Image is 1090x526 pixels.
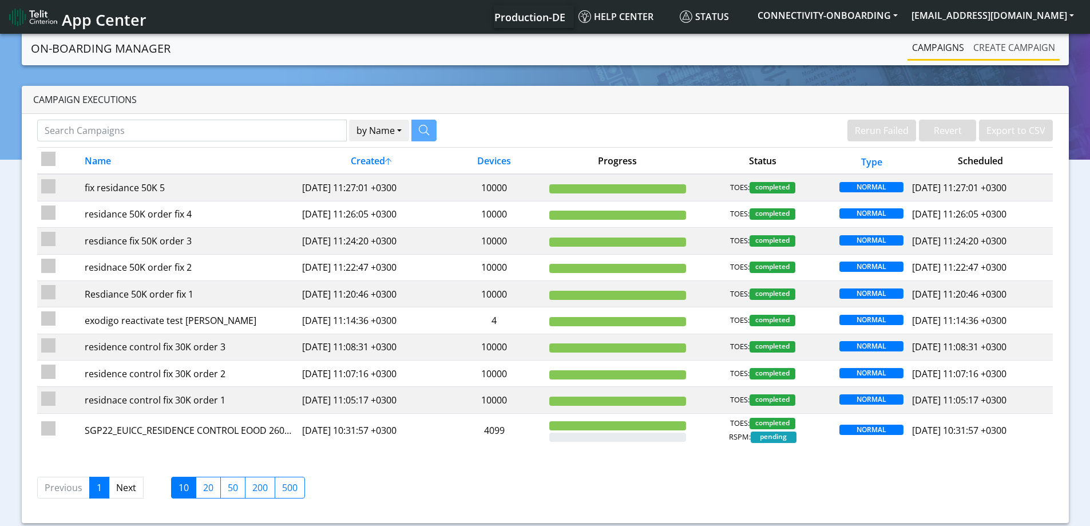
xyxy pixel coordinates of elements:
span: completed [750,235,795,247]
a: 1 [89,477,109,499]
td: [DATE] 11:22:47 +0300 [298,254,443,280]
div: SGP22_EUICC_RESIDENCE CONTROL EOOD 26074 03 06 5th Fix [85,424,294,437]
th: Name [81,148,298,175]
td: 10000 [443,254,545,280]
span: TOES: [730,368,750,379]
img: knowledge.svg [578,10,591,23]
td: [DATE] 11:07:16 +0300 [298,361,443,387]
span: completed [750,418,795,429]
span: NORMAL [839,368,903,378]
span: App Center [62,9,146,30]
label: 200 [245,477,275,499]
button: [EMAIL_ADDRESS][DOMAIN_NAME] [905,5,1081,26]
span: TOES: [730,394,750,406]
button: by Name [349,120,409,141]
a: Create campaign [969,36,1060,59]
span: completed [750,262,795,273]
span: [DATE] 11:22:47 +0300 [912,261,1006,274]
td: [DATE] 11:08:31 +0300 [298,334,443,360]
span: TOES: [730,235,750,247]
span: completed [750,315,795,326]
a: App Center [9,5,145,29]
button: Revert [919,120,976,141]
a: Campaigns [907,36,969,59]
td: 10000 [443,280,545,307]
td: [DATE] 11:20:46 +0300 [298,280,443,307]
a: Next [109,477,144,499]
button: CONNECTIVITY-ONBOARDING [751,5,905,26]
a: Help center [574,5,675,28]
td: [DATE] 11:27:01 +0300 [298,174,443,201]
span: NORMAL [839,262,903,272]
td: [DATE] 10:31:57 +0300 [298,413,443,447]
div: residence control fix 30K order 2 [85,367,294,381]
div: Resdiance 50K order fix 1 [85,287,294,301]
span: [DATE] 11:27:01 +0300 [912,181,1006,194]
div: Campaign Executions [22,86,1069,114]
span: TOES: [730,341,750,353]
span: [DATE] 11:08:31 +0300 [912,341,1006,353]
span: completed [750,208,795,220]
span: [DATE] 11:05:17 +0300 [912,394,1006,406]
div: resdiance fix 50K order 3 [85,234,294,248]
div: residence control fix 30K order 3 [85,340,294,354]
span: NORMAL [839,394,903,405]
span: completed [750,341,795,353]
td: [DATE] 11:05:17 +0300 [298,387,443,413]
a: Status [675,5,751,28]
div: exodigo reactivate test [PERSON_NAME] [85,314,294,327]
span: completed [750,182,795,193]
div: residance 50K order fix 4 [85,207,294,221]
span: NORMAL [839,315,903,325]
div: residnace control fix 30K order 1 [85,393,294,407]
a: Your current platform instance [494,5,565,28]
span: Help center [578,10,653,23]
td: 4099 [443,413,545,447]
span: NORMAL [839,288,903,299]
td: 10000 [443,334,545,360]
th: Created [298,148,443,175]
td: 10000 [443,201,545,227]
span: NORMAL [839,425,903,435]
span: TOES: [730,288,750,300]
td: [DATE] 11:26:05 +0300 [298,201,443,227]
button: Export to CSV [979,120,1053,141]
span: [DATE] 11:07:16 +0300 [912,367,1006,380]
img: logo-telit-cinterion-gw-new.png [9,8,57,26]
span: TOES: [730,418,750,429]
label: 50 [220,477,245,499]
span: [DATE] 11:20:46 +0300 [912,288,1006,300]
span: pending [751,432,796,443]
th: Scheduled [908,148,1053,175]
span: TOES: [730,262,750,273]
label: 10 [171,477,196,499]
td: 10000 [443,387,545,413]
span: TOES: [730,182,750,193]
span: NORMAL [839,182,903,192]
th: Type [835,148,908,175]
span: completed [750,368,795,379]
td: 10000 [443,174,545,201]
span: Status [680,10,729,23]
th: Status [690,148,835,175]
span: TOES: [730,208,750,220]
td: [DATE] 11:24:20 +0300 [298,228,443,254]
span: completed [750,394,795,406]
th: Progress [545,148,690,175]
span: NORMAL [839,235,903,246]
span: Production-DE [494,10,565,24]
span: completed [750,288,795,300]
button: Rerun Failed [847,120,916,141]
td: 10000 [443,361,545,387]
td: [DATE] 11:14:36 +0300 [298,307,443,334]
a: On-Boarding Manager [31,37,171,60]
label: 500 [275,477,305,499]
span: RSPM: [729,432,751,443]
span: [DATE] 10:31:57 +0300 [912,424,1006,437]
label: 20 [196,477,221,499]
span: [DATE] 11:24:20 +0300 [912,235,1006,247]
span: [DATE] 11:14:36 +0300 [912,314,1006,327]
span: NORMAL [839,208,903,219]
span: NORMAL [839,341,903,351]
span: [DATE] 11:26:05 +0300 [912,208,1006,220]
